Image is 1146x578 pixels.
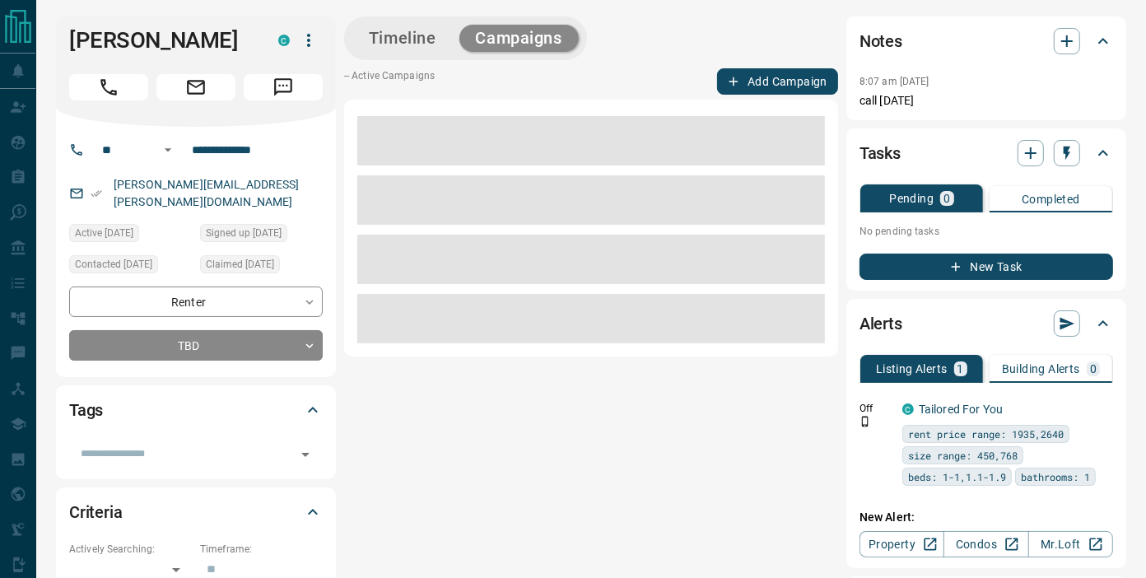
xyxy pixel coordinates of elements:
[1002,363,1080,375] p: Building Alerts
[957,363,964,375] p: 1
[278,35,290,46] div: condos.ca
[69,390,323,430] div: Tags
[200,542,323,557] p: Timeframe:
[859,92,1113,110] p: call [DATE]
[859,401,892,416] p: Off
[943,531,1028,557] a: Condos
[1021,468,1090,485] span: bathrooms: 1
[908,468,1006,485] span: beds: 1-1,1.1-1.9
[69,492,323,532] div: Criteria
[459,25,579,52] button: Campaigns
[200,255,323,278] div: Sun Sep 14 2025
[69,27,254,54] h1: [PERSON_NAME]
[902,403,914,415] div: condos.ca
[69,255,192,278] div: Sun Sep 14 2025
[859,140,901,166] h2: Tasks
[206,225,282,241] span: Signed up [DATE]
[352,25,453,52] button: Timeline
[69,397,103,423] h2: Tags
[908,426,1064,442] span: rent price range: 1935,2640
[200,224,323,247] div: Tue Jul 08 2025
[859,531,944,557] a: Property
[244,74,323,100] span: Message
[69,224,192,247] div: Sun Sep 14 2025
[859,310,902,337] h2: Alerts
[69,499,123,525] h2: Criteria
[859,76,929,87] p: 8:07 am [DATE]
[75,225,133,241] span: Active [DATE]
[69,542,192,557] p: Actively Searching:
[1090,363,1097,375] p: 0
[344,68,435,95] p: -- Active Campaigns
[859,416,871,427] svg: Push Notification Only
[156,74,235,100] span: Email
[206,256,274,273] span: Claimed [DATE]
[75,256,152,273] span: Contacted [DATE]
[859,254,1113,280] button: New Task
[859,133,1113,173] div: Tasks
[158,140,178,160] button: Open
[943,193,950,204] p: 0
[859,219,1113,244] p: No pending tasks
[919,403,1003,416] a: Tailored For You
[859,28,902,54] h2: Notes
[717,68,838,95] button: Add Campaign
[859,304,1113,343] div: Alerts
[69,287,323,317] div: Renter
[908,447,1018,464] span: size range: 450,768
[859,509,1113,526] p: New Alert:
[1028,531,1113,557] a: Mr.Loft
[91,188,102,199] svg: Email Verified
[876,363,948,375] p: Listing Alerts
[889,193,934,204] p: Pending
[294,443,317,466] button: Open
[114,178,300,208] a: [PERSON_NAME][EMAIL_ADDRESS][PERSON_NAME][DOMAIN_NAME]
[69,74,148,100] span: Call
[1022,193,1080,205] p: Completed
[859,21,1113,61] div: Notes
[69,330,323,361] div: TBD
